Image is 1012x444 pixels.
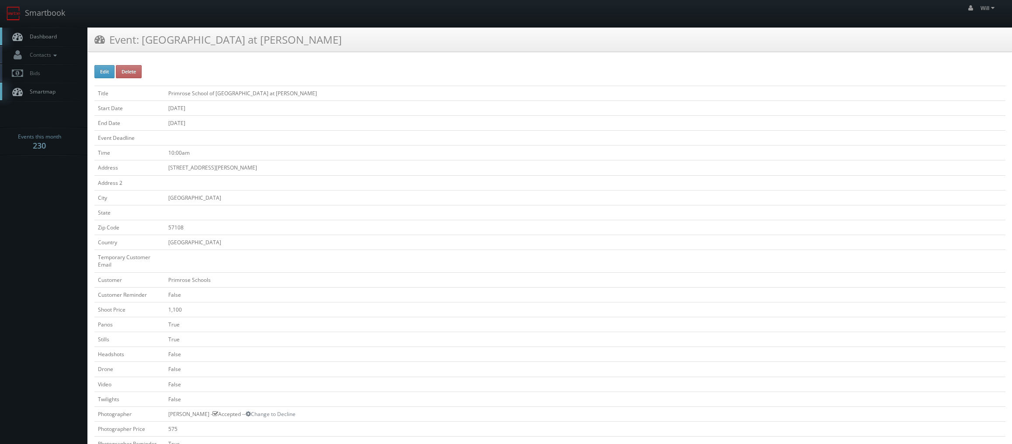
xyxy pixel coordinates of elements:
[94,250,165,272] td: Temporary Customer Email
[7,7,21,21] img: smartbook-logo.png
[981,4,997,12] span: Will
[94,347,165,362] td: Headshots
[94,101,165,115] td: Start Date
[94,235,165,250] td: Country
[246,410,296,418] a: Change to Decline
[94,205,165,220] td: State
[94,362,165,377] td: Drone
[165,220,1005,235] td: 57108
[94,175,165,190] td: Address 2
[94,302,165,317] td: Shoot Price
[94,32,342,47] h3: Event: [GEOGRAPHIC_DATA] at [PERSON_NAME]
[94,160,165,175] td: Address
[94,377,165,392] td: Video
[165,101,1005,115] td: [DATE]
[94,272,165,287] td: Customer
[94,220,165,235] td: Zip Code
[33,140,46,151] strong: 230
[94,287,165,302] td: Customer Reminder
[94,317,165,332] td: Panos
[165,302,1005,317] td: 1,100
[165,347,1005,362] td: False
[165,146,1005,160] td: 10:00am
[94,65,115,78] button: Edit
[165,332,1005,347] td: True
[165,317,1005,332] td: True
[165,190,1005,205] td: [GEOGRAPHIC_DATA]
[165,392,1005,406] td: False
[165,86,1005,101] td: Primrose School of [GEOGRAPHIC_DATA] at [PERSON_NAME]
[94,421,165,436] td: Photographer Price
[18,132,61,141] span: Events this month
[116,65,142,78] button: Delete
[165,287,1005,302] td: False
[165,160,1005,175] td: [STREET_ADDRESS][PERSON_NAME]
[165,377,1005,392] td: False
[165,421,1005,436] td: 575
[25,69,40,77] span: Bids
[165,115,1005,130] td: [DATE]
[94,86,165,101] td: Title
[94,406,165,421] td: Photographer
[94,146,165,160] td: Time
[165,235,1005,250] td: [GEOGRAPHIC_DATA]
[94,332,165,347] td: Stills
[94,115,165,130] td: End Date
[25,51,59,59] span: Contacts
[25,88,56,95] span: Smartmap
[94,131,165,146] td: Event Deadline
[165,272,1005,287] td: Primrose Schools
[165,362,1005,377] td: False
[94,392,165,406] td: Twilights
[94,190,165,205] td: City
[165,406,1005,421] td: [PERSON_NAME] - Accepted --
[25,33,57,40] span: Dashboard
